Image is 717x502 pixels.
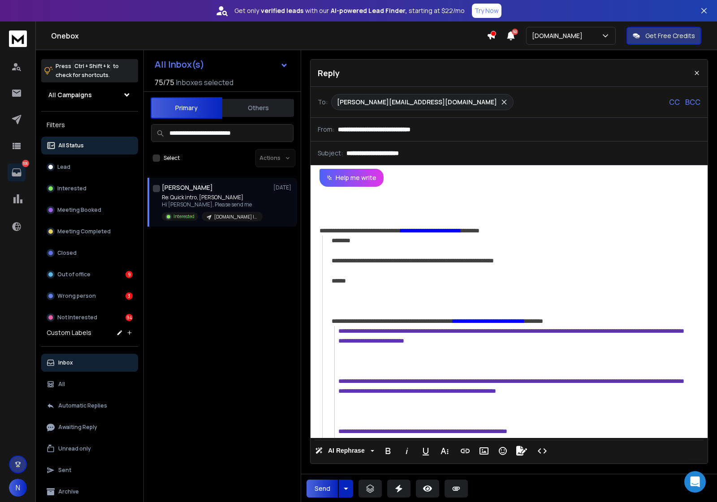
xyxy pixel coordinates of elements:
[58,467,71,474] p: Sent
[475,6,499,15] p: Try Now
[273,184,294,191] p: [DATE]
[22,160,29,167] p: 106
[58,424,97,431] p: Awaiting Reply
[331,6,407,15] strong: AI-powered Lead Finder,
[41,119,138,131] h3: Filters
[398,442,415,460] button: Italic (Ctrl+I)
[457,442,474,460] button: Insert Link (Ctrl+K)
[669,97,680,107] p: CC
[41,440,138,458] button: Unread only
[58,142,84,149] p: All Status
[57,292,96,300] p: Wrong person
[513,442,530,460] button: Signature
[41,137,138,154] button: All Status
[57,163,70,171] p: Lead
[318,125,334,134] p: From:
[57,314,97,321] p: Not Interested
[162,183,213,192] h1: [PERSON_NAME]
[685,97,700,107] p: BCC
[214,214,257,220] p: [DOMAIN_NAME] | 14.2k Coaches-Consulting-Fitness-IT
[125,314,133,321] div: 94
[318,67,340,79] p: Reply
[41,180,138,197] button: Interested
[684,471,706,493] div: Open Intercom Messenger
[57,249,77,257] p: Closed
[57,185,86,192] p: Interested
[380,442,397,460] button: Bold (Ctrl+B)
[51,30,487,41] h1: Onebox
[436,442,453,460] button: More Text
[532,31,586,40] p: [DOMAIN_NAME]
[41,397,138,415] button: Automatic Replies
[162,201,263,208] p: Hi [PERSON_NAME], Please send me
[313,442,376,460] button: AI Rephrase
[57,271,91,278] p: Out of office
[307,480,338,498] button: Send
[41,244,138,262] button: Closed
[472,4,501,18] button: Try Now
[9,30,27,47] img: logo
[41,309,138,326] button: Not Interested94
[337,98,497,107] p: [PERSON_NAME][EMAIL_ADDRESS][DOMAIN_NAME]
[261,6,303,15] strong: verified leads
[73,61,111,71] span: Ctrl + Shift + k
[155,60,204,69] h1: All Inbox(s)
[58,445,91,452] p: Unread only
[41,158,138,176] button: Lead
[48,90,92,99] h1: All Campaigns
[58,402,107,409] p: Automatic Replies
[47,328,91,337] h3: Custom Labels
[534,442,551,460] button: Code View
[173,213,194,220] p: Interested
[234,6,465,15] p: Get only with our starting at $22/mo
[151,97,222,119] button: Primary
[41,201,138,219] button: Meeting Booked
[320,169,384,187] button: Help me write
[41,375,138,393] button: All
[58,488,79,495] p: Archive
[162,194,263,201] p: Re: Quick intro, [PERSON_NAME]
[326,447,367,455] span: AI Rephrase
[645,31,695,40] p: Get Free Credits
[41,461,138,479] button: Sent
[318,98,328,107] p: To:
[222,98,294,118] button: Others
[475,442,492,460] button: Insert Image (Ctrl+P)
[318,149,343,158] p: Subject:
[626,27,701,45] button: Get Free Credits
[58,381,65,388] p: All
[125,292,133,300] div: 3
[164,154,180,162] label: Select
[176,77,233,88] h3: Inboxes selected
[41,86,138,104] button: All Campaigns
[9,479,27,497] button: N
[41,287,138,305] button: Wrong person3
[58,359,73,366] p: Inbox
[494,442,511,460] button: Emoticons
[56,62,119,80] p: Press to check for shortcuts.
[147,56,295,73] button: All Inbox(s)
[57,206,101,214] p: Meeting Booked
[512,29,518,35] span: 50
[417,442,434,460] button: Underline (Ctrl+U)
[41,266,138,283] button: Out of office9
[155,77,174,88] span: 75 / 75
[57,228,111,235] p: Meeting Completed
[41,354,138,372] button: Inbox
[41,418,138,436] button: Awaiting Reply
[125,271,133,278] div: 9
[8,163,26,181] a: 106
[41,223,138,240] button: Meeting Completed
[41,483,138,501] button: Archive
